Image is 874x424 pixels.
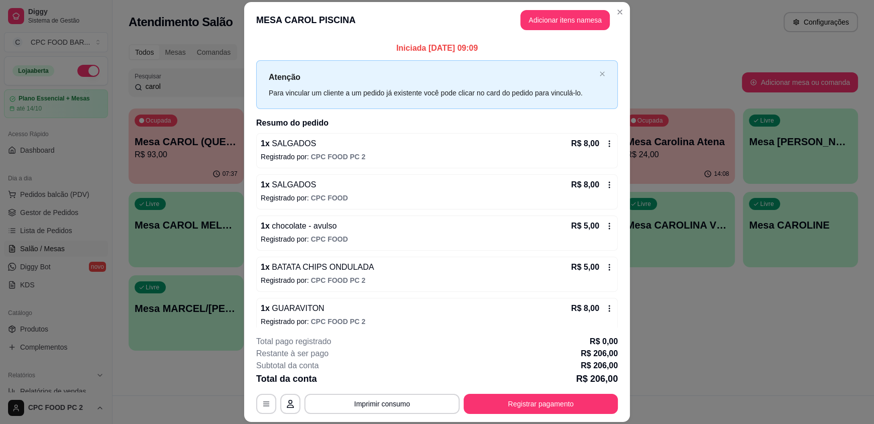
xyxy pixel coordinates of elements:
p: Registrado por: [261,234,613,244]
p: 1 x [261,261,374,273]
p: Registrado por: [261,152,613,162]
p: 1 x [261,138,316,150]
button: close [599,71,605,77]
span: CPC FOOD PC 2 [311,276,366,284]
span: CPC FOOD [311,235,348,243]
span: GUARAVITON [270,304,324,312]
p: 1 x [261,302,324,314]
p: Registrado por: [261,193,613,203]
p: R$ 8,00 [571,179,599,191]
button: Registrar pagamento [464,394,618,414]
p: R$ 5,00 [571,261,599,273]
h2: Resumo do pedido [256,117,618,129]
p: Total da conta [256,372,317,386]
p: Atenção [269,71,595,83]
p: R$ 206,00 [576,372,618,386]
p: R$ 206,00 [581,360,618,372]
span: CPC FOOD [311,194,348,202]
p: Restante à ser pago [256,348,329,360]
p: R$ 206,00 [581,348,618,360]
span: BATATA CHIPS ONDULADA [270,263,374,271]
p: Registrado por: [261,316,613,327]
p: R$ 8,00 [571,138,599,150]
button: Adicionar itens namesa [520,10,610,30]
span: SALGADOS [270,139,316,148]
header: MESA CAROL PISCINA [244,2,630,38]
p: R$ 8,00 [571,302,599,314]
span: chocolate - avulso [270,222,337,230]
p: R$ 5,00 [571,220,599,232]
p: R$ 0,00 [590,336,618,348]
p: Subtotal da conta [256,360,319,372]
span: CPC FOOD PC 2 [311,317,366,326]
p: 1 x [261,179,316,191]
span: CPC FOOD PC 2 [311,153,366,161]
span: SALGADOS [270,180,316,189]
p: Iniciada [DATE] 09:09 [256,42,618,54]
p: Total pago registrado [256,336,331,348]
p: 1 x [261,220,337,232]
p: Registrado por: [261,275,613,285]
button: Close [612,4,628,20]
div: Para vincular um cliente a um pedido já existente você pode clicar no card do pedido para vinculá... [269,87,595,98]
button: Imprimir consumo [304,394,460,414]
